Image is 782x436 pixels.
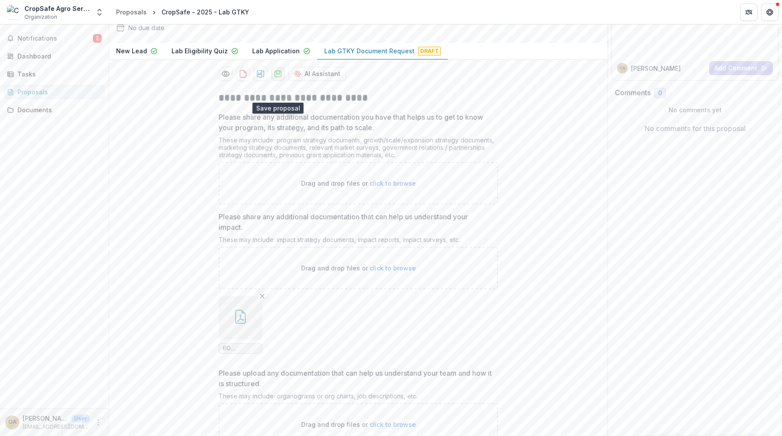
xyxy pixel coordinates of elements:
div: Documents [17,105,98,114]
p: Drag and drop files or [301,263,416,273]
button: More [93,417,103,428]
div: Dashboard [17,52,98,61]
button: Remove File [257,291,268,301]
span: 60 Decibels @ Acumen_CropSafe_Lean Data Insights (1).pdf [223,345,258,352]
p: [EMAIL_ADDRESS][DOMAIN_NAME] [23,423,89,431]
a: Proposals [113,6,150,18]
button: AI Assistant [288,67,346,81]
div: Osagie Azeta [8,419,17,425]
span: Organization [24,13,57,21]
div: Osagie Azeta [619,66,625,70]
p: Lab GTKY Document Request [324,46,415,55]
button: Open entity switcher [93,3,106,21]
span: click to browse [370,264,416,272]
button: download-proposal [254,67,268,81]
p: Drag and drop files or [301,179,416,188]
a: Dashboard [3,49,105,63]
div: Tasks [17,69,98,79]
button: Preview dc47c269-91c5-4957-84a4-742380e8d23b-9.pdf [219,67,233,81]
a: Documents [3,103,105,117]
button: Get Help [761,3,779,21]
div: Remove File60 Decibels @ Acumen_CropSafe_Lean Data Insights (1).pdf [219,296,262,354]
span: Notifications [17,35,93,42]
p: Please share any additional documentation you have that helps us to get to know your program, its... [219,112,493,133]
div: These may include: program strategy documents, growth/scale/expansion strategy documents, marketi... [219,136,498,162]
button: Partners [740,3,758,21]
img: CropSafe Agro Service Ltd [7,5,21,19]
button: download-proposal [236,67,250,81]
nav: breadcrumb [113,6,253,18]
p: No comments yet [615,105,775,114]
span: click to browse [370,421,416,428]
p: Lab Application [252,46,300,55]
span: click to browse [370,180,416,187]
p: [PERSON_NAME] [631,64,681,73]
a: Proposals [3,85,105,99]
p: Drag and drop files or [301,420,416,429]
button: Notifications2 [3,31,105,45]
span: 0 [658,90,662,97]
p: New Lead [116,46,147,55]
div: CropSafe - 2025 - Lab GTKY [161,7,249,17]
div: These may include: impact strategy documents, impact reports, impact surveys, etc. [219,236,498,247]
p: [PERSON_NAME] [23,414,68,423]
button: Add Comment [709,61,773,75]
div: Proposals [17,87,98,97]
button: download-proposal [271,67,285,81]
p: Please upload any documentation that can help us understand your team and how it is structured. [219,368,493,389]
div: Proposals [116,7,147,17]
span: 2 [93,34,102,43]
div: No due date [128,23,165,32]
a: Tasks [3,67,105,81]
p: User [72,415,89,422]
p: Please share any additional documentation that can help us understand your impact. [219,211,493,232]
div: These may include: organograms or org charts, job descriptions, etc. [219,392,498,403]
p: Lab Eligibility Quiz [171,46,228,55]
div: CropSafe Agro Service Ltd [24,4,90,13]
p: No comments for this proposal [645,123,746,134]
h2: Comments [615,89,651,97]
span: Draft [418,47,441,55]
